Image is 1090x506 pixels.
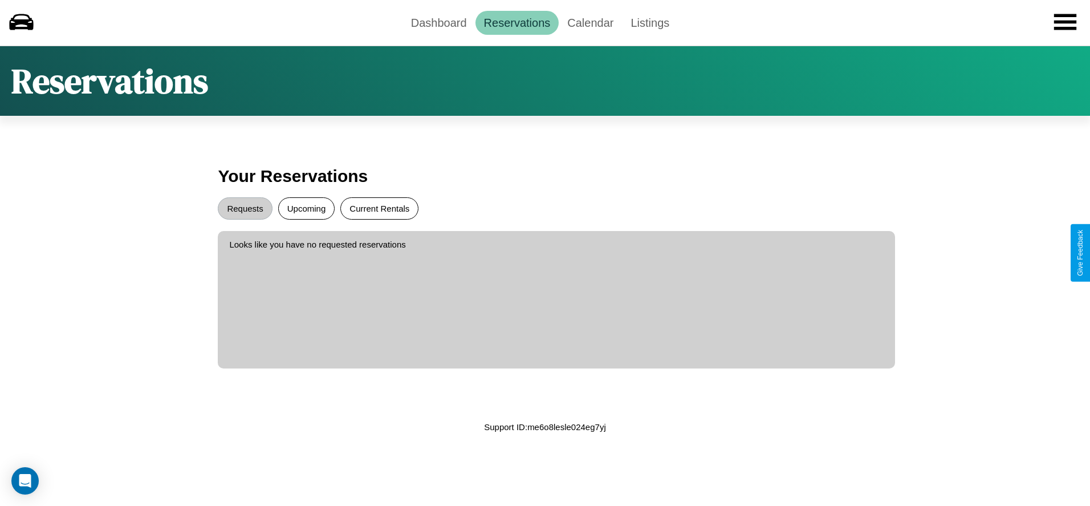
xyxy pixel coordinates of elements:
[622,11,678,35] a: Listings
[218,197,272,220] button: Requests
[484,419,605,435] p: Support ID: me6o8lesle024eg7yj
[278,197,335,220] button: Upcoming
[402,11,475,35] a: Dashboard
[1076,230,1084,276] div: Give Feedback
[11,467,39,495] div: Open Intercom Messenger
[11,58,208,104] h1: Reservations
[559,11,622,35] a: Calendar
[229,237,883,252] p: Looks like you have no requested reservations
[340,197,418,220] button: Current Rentals
[218,161,872,192] h3: Your Reservations
[475,11,559,35] a: Reservations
